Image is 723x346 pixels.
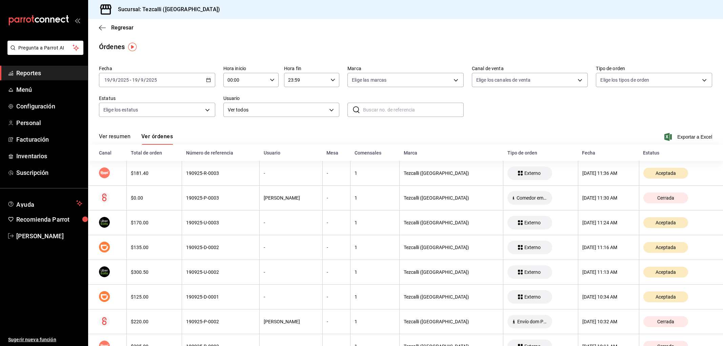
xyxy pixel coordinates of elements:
label: Canal de venta [472,66,588,71]
input: Buscar no. de referencia [363,103,464,117]
span: Elige las marcas [352,77,386,83]
div: Tezcalli ([GEOGRAPHIC_DATA]) [404,269,499,275]
div: 190925-R-0003 [186,170,255,176]
div: $125.00 [131,294,178,300]
div: Tezcalli ([GEOGRAPHIC_DATA]) [404,245,499,250]
span: Configuración [16,102,82,111]
span: [PERSON_NAME] [16,231,82,241]
div: navigation tabs [99,133,173,145]
span: Aceptada [653,269,679,275]
div: 190925-U-0002 [186,269,255,275]
div: $181.40 [131,170,178,176]
div: - [327,220,346,225]
div: $300.50 [131,269,178,275]
div: $220.00 [131,319,178,324]
div: [DATE] 11:30 AM [582,195,635,201]
div: Tezcalli ([GEOGRAPHIC_DATA]) [404,170,499,176]
span: Personal [16,118,82,127]
div: Fecha [582,150,635,156]
div: - [327,195,346,201]
span: Ver todos [228,106,327,114]
span: Externo [522,294,543,300]
label: Tipo de orden [596,66,712,71]
span: Comedor empleados [514,195,549,201]
span: Suscripción [16,168,82,177]
label: Usuario [223,96,340,101]
div: 1 [355,195,395,201]
button: Exportar a Excel [666,133,712,141]
div: - [327,269,346,275]
div: 190925-D-0002 [186,245,255,250]
div: [DATE] 11:24 AM [582,220,635,225]
button: Ver resumen [99,133,130,145]
div: 190925-U-0003 [186,220,255,225]
span: Aceptada [653,294,679,300]
div: [PERSON_NAME] [264,319,318,324]
div: - [327,319,346,324]
div: - [327,170,346,176]
button: open_drawer_menu [75,18,80,23]
label: Fecha [99,66,215,71]
div: - [327,245,346,250]
button: Regresar [99,24,134,31]
span: - [130,77,131,83]
div: - [327,294,346,300]
div: $0.00 [131,195,178,201]
span: Aceptada [653,170,679,176]
h3: Sucursal: Tezcalli ([GEOGRAPHIC_DATA]) [113,5,220,14]
div: Tezcalli ([GEOGRAPHIC_DATA]) [404,294,499,300]
button: Ver órdenes [141,133,173,145]
span: Inventarios [16,151,82,161]
div: [DATE] 11:13 AM [582,269,635,275]
input: ---- [118,77,129,83]
div: Total de orden [131,150,178,156]
input: ---- [146,77,157,83]
div: [DATE] 11:36 AM [582,170,635,176]
div: $170.00 [131,220,178,225]
div: Tipo de orden [507,150,574,156]
span: / [116,77,118,83]
label: Hora fin [284,66,339,71]
span: / [110,77,112,83]
span: Menú [16,85,82,94]
img: Tooltip marker [128,43,137,51]
div: Canal [99,150,123,156]
div: Mesa [326,150,346,156]
div: 190925-P-0002 [186,319,255,324]
div: 1 [355,294,395,300]
div: - [264,220,318,225]
span: Regresar [111,24,134,31]
label: Hora inicio [223,66,279,71]
span: Aceptada [653,220,679,225]
button: Pregunta a Parrot AI [7,41,83,55]
span: / [144,77,146,83]
span: Reportes [16,68,82,78]
span: Cerrada [655,319,677,324]
div: 1 [355,245,395,250]
span: Ayuda [16,199,74,207]
div: Número de referencia [186,150,256,156]
span: Elige los tipos de orden [600,77,649,83]
div: 1 [355,220,395,225]
div: [DATE] 10:32 AM [582,319,635,324]
span: Cerrada [655,195,677,201]
span: Externo [522,245,543,250]
div: - [264,269,318,275]
span: Sugerir nueva función [8,336,82,343]
label: Marca [347,66,464,71]
span: Externo [522,170,543,176]
input: -- [140,77,144,83]
span: Facturación [16,135,82,144]
div: [DATE] 11:16 AM [582,245,635,250]
span: Elige los canales de venta [476,77,530,83]
div: - [264,170,318,176]
input: -- [132,77,138,83]
div: Comensales [355,150,396,156]
label: Estatus [99,96,215,101]
span: Elige los estatus [103,106,138,113]
div: 190925-D-0001 [186,294,255,300]
span: Externo [522,269,543,275]
div: 190925-P-0003 [186,195,255,201]
div: [DATE] 10:34 AM [582,294,635,300]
